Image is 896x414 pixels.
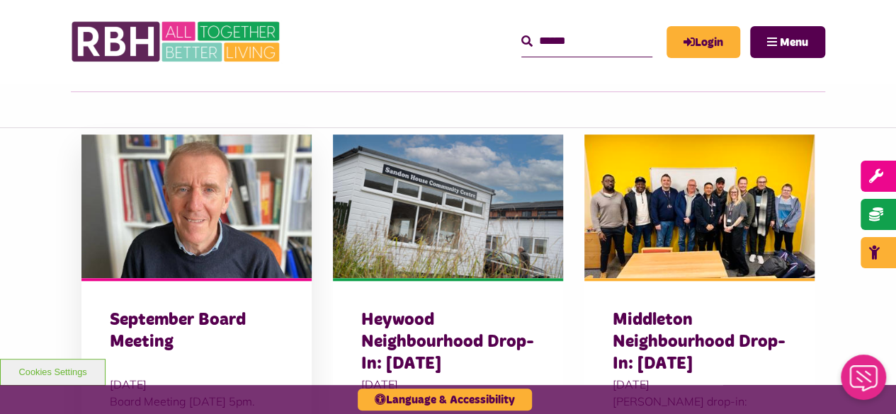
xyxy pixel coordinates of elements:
button: Navigation [750,26,825,58]
iframe: Netcall Web Assistant for live chat [832,350,896,414]
span: [DATE] [613,376,786,393]
a: MyRBH [667,26,740,58]
span: Menu [780,37,808,48]
span: [DATE] [110,376,283,393]
img: RBH [71,14,283,69]
img: GL2 4053 [333,134,563,278]
button: Language & Accessibility [358,389,532,410]
span: [DATE] [361,376,535,393]
img: Group photo of customers and colleagues at the Lighthouse Project [584,134,815,278]
img: Kevinbrady [81,134,312,278]
h3: Middleton Neighbourhood Drop-In: [DATE] [613,309,786,376]
h3: Heywood Neighbourhood Drop-In: [DATE] [361,309,535,376]
input: Search [521,26,652,57]
h3: September Board Meeting [110,309,283,376]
